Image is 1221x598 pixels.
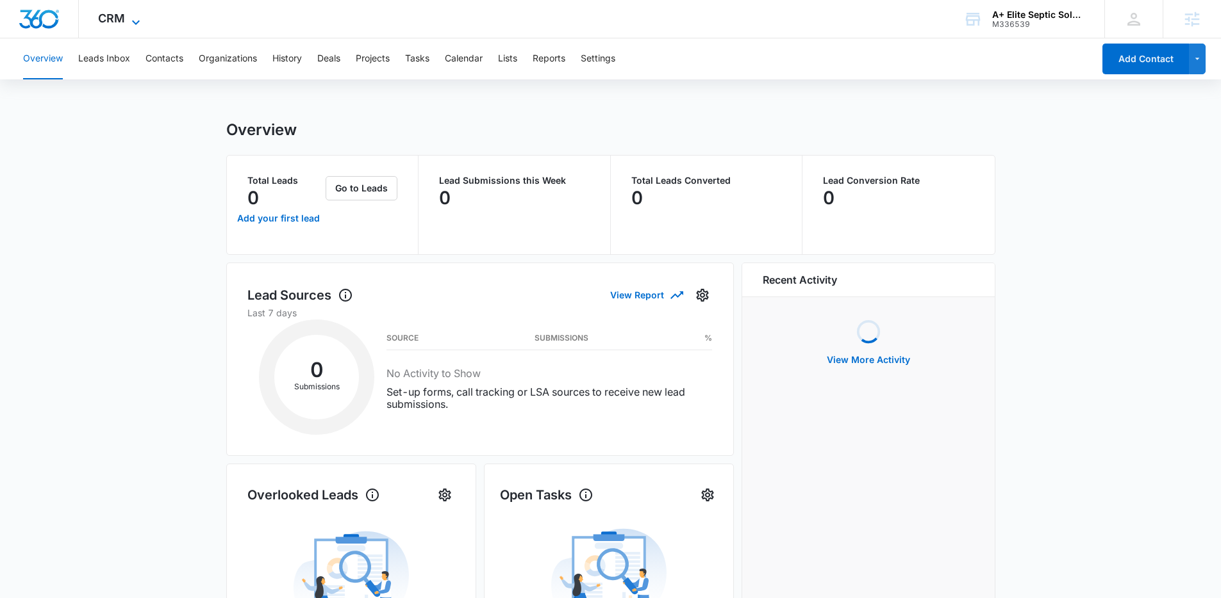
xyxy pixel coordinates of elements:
[247,188,259,208] p: 0
[274,362,359,378] h2: 0
[405,38,429,79] button: Tasks
[1102,44,1189,74] button: Add Contact
[439,176,590,185] p: Lead Submissions this Week
[823,188,835,208] p: 0
[145,38,183,79] button: Contacts
[498,38,517,79] button: Lists
[386,386,712,410] p: Set-up forms, call tracking or LSA sources to receive new lead submissions.
[631,176,782,185] p: Total Leads Converted
[78,38,130,79] button: Leads Inbox
[272,38,302,79] button: History
[199,38,257,79] button: Organizations
[386,366,712,381] h3: No Activity to Show
[823,176,974,185] p: Lead Conversion Rate
[992,20,1086,29] div: account id
[631,188,643,208] p: 0
[274,381,359,392] p: Submissions
[535,335,588,341] h3: Submissions
[317,38,340,79] button: Deals
[356,38,390,79] button: Projects
[247,176,324,185] p: Total Leads
[763,272,837,287] h6: Recent Activity
[704,335,712,341] h3: %
[247,485,380,505] h1: Overlooked Leads
[326,182,397,193] a: Go to Leads
[692,285,713,305] button: Settings
[226,120,297,140] h1: Overview
[439,188,451,208] p: 0
[697,485,718,505] button: Settings
[610,284,682,306] button: View Report
[247,306,713,319] p: Last 7 days
[235,203,324,234] a: Add your first lead
[247,286,353,305] h1: Lead Sources
[98,12,125,25] span: CRM
[23,38,63,79] button: Overview
[533,38,565,79] button: Reports
[581,38,615,79] button: Settings
[814,344,923,375] button: View More Activity
[386,335,419,341] h3: Source
[435,485,455,505] button: Settings
[326,176,397,200] button: Go to Leads
[992,10,1086,20] div: account name
[500,485,594,505] h1: Open Tasks
[445,38,483,79] button: Calendar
